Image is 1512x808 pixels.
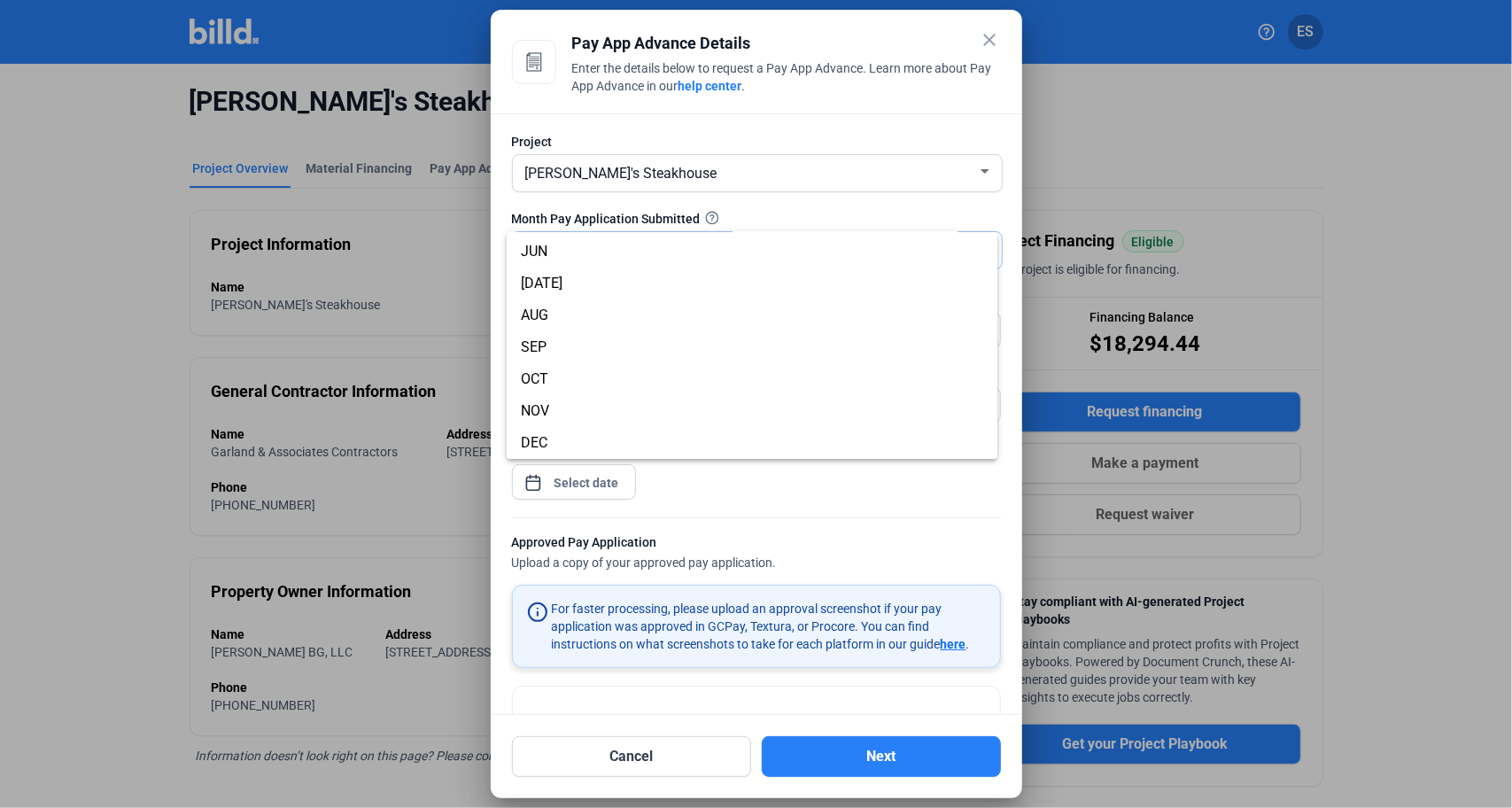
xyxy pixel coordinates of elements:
span: AUG [521,307,548,323]
span: SEP [521,338,547,355]
span: DEC [521,434,547,451]
span: JUN [521,243,547,260]
span: OCT [521,370,548,387]
span: NOV [521,402,549,419]
span: [DATE] [521,275,562,291]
